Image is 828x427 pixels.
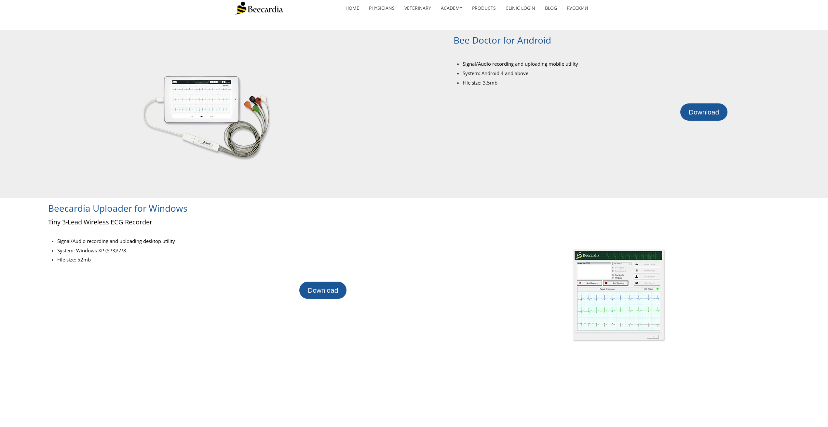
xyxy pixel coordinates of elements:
[48,218,152,226] span: Tiny 3-Lead Wireless ECG Recorder
[501,1,540,16] a: Clinic Login
[57,247,126,254] span: System: Windows XP (SP3)/7/8
[235,2,283,15] img: Beecardia
[463,70,528,76] span: System: Android 4 and above
[48,202,187,214] span: Beecardia Uploader for Windows
[463,60,578,67] span: Signal/Audio recording and uploading mobile utility
[680,103,727,121] a: Download
[57,256,91,263] span: File size: 52mb
[341,1,364,16] a: home
[463,79,497,86] span: File size: 3.5mb
[454,34,551,46] span: Bee Doctor for Android
[562,1,593,16] a: Русский
[308,287,338,294] span: Download
[400,1,436,16] a: Veterinary
[299,282,346,299] a: Download
[540,1,562,16] a: Blog
[689,108,719,116] span: Download
[364,1,400,16] a: Physicians
[57,238,175,244] span: Signal/Audio recording and uploading desktop utility
[436,1,467,16] a: Academy
[467,1,501,16] a: Products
